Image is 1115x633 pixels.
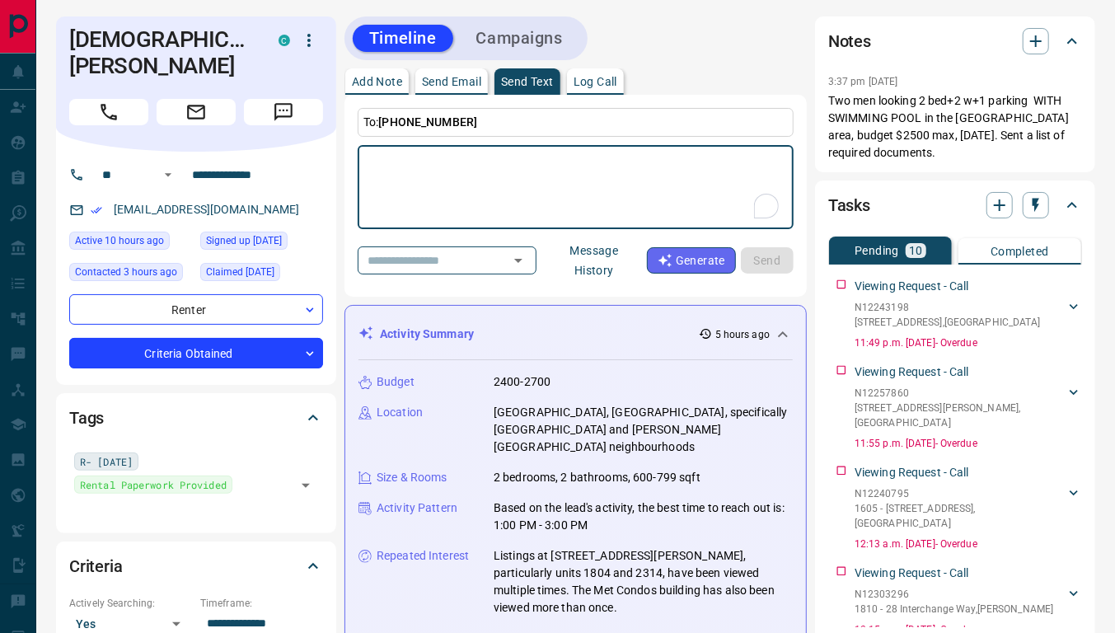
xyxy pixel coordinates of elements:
[358,319,793,349] div: Activity Summary5 hours ago
[828,21,1082,61] div: Notes
[206,264,274,280] span: Claimed [DATE]
[855,584,1082,620] div: N123032961810 - 28 Interchange Way,[PERSON_NAME]
[69,398,323,438] div: Tags
[69,405,104,431] h2: Tags
[715,327,770,342] p: 5 hours ago
[353,25,453,52] button: Timeline
[507,249,530,272] button: Open
[855,297,1082,333] div: N12243198[STREET_ADDRESS],[GEOGRAPHIC_DATA]
[200,596,323,611] p: Timeframe:
[80,453,133,470] span: R- [DATE]
[200,232,323,255] div: Wed Jul 23 2025
[541,237,647,284] button: Message History
[855,363,969,381] p: Viewing Request - Call
[647,247,736,274] button: Generate
[69,294,323,325] div: Renter
[909,245,923,256] p: 10
[855,245,899,256] p: Pending
[358,108,794,137] p: To:
[157,99,236,125] span: Email
[855,382,1082,434] div: N12257860[STREET_ADDRESS][PERSON_NAME],[GEOGRAPHIC_DATA]
[501,76,554,87] p: Send Text
[855,537,1082,551] p: 12:13 a.m. [DATE] - Overdue
[69,99,148,125] span: Call
[377,499,457,517] p: Activity Pattern
[855,401,1066,430] p: [STREET_ADDRESS][PERSON_NAME] , [GEOGRAPHIC_DATA]
[574,76,617,87] p: Log Call
[460,25,579,52] button: Campaigns
[828,76,898,87] p: 3:37 pm [DATE]
[369,152,782,223] textarea: To enrich screen reader interactions, please activate Accessibility in Grammarly extension settings
[828,28,871,54] h2: Notes
[244,99,323,125] span: Message
[855,386,1066,401] p: N12257860
[279,35,290,46] div: condos.ca
[377,469,447,486] p: Size & Rooms
[991,246,1049,257] p: Completed
[855,278,969,295] p: Viewing Request - Call
[855,300,1041,315] p: N12243198
[352,76,402,87] p: Add Note
[69,26,254,79] h1: [DEMOGRAPHIC_DATA][PERSON_NAME]
[75,232,164,249] span: Active 10 hours ago
[828,92,1082,162] p: Two men looking 2 bed+2 w+1 parking WITH SWIMMING POOL in the [GEOGRAPHIC_DATA] area, budget $250...
[828,192,870,218] h2: Tasks
[69,546,323,586] div: Criteria
[855,501,1066,531] p: 1605 - [STREET_ADDRESS] , [GEOGRAPHIC_DATA]
[206,232,282,249] span: Signed up [DATE]
[828,185,1082,225] div: Tasks
[75,264,177,280] span: Contacted 3 hours ago
[855,483,1082,534] div: N122407951605 - [STREET_ADDRESS],[GEOGRAPHIC_DATA]
[855,464,969,481] p: Viewing Request - Call
[200,263,323,286] div: Wed Jul 23 2025
[378,115,477,129] span: [PHONE_NUMBER]
[494,499,793,534] p: Based on the lead's activity, the best time to reach out is: 1:00 PM - 3:00 PM
[855,602,1053,617] p: 1810 - 28 Interchange Way , [PERSON_NAME]
[855,315,1041,330] p: [STREET_ADDRESS] , [GEOGRAPHIC_DATA]
[380,326,474,343] p: Activity Summary
[855,436,1082,451] p: 11:55 p.m. [DATE] - Overdue
[69,596,192,611] p: Actively Searching:
[855,565,969,582] p: Viewing Request - Call
[855,587,1053,602] p: N12303296
[114,203,300,216] a: [EMAIL_ADDRESS][DOMAIN_NAME]
[80,476,227,493] span: Rental Paperwork Provided
[494,404,793,456] p: [GEOGRAPHIC_DATA], [GEOGRAPHIC_DATA], specifically [GEOGRAPHIC_DATA] and [PERSON_NAME][GEOGRAPHIC...
[494,373,550,391] p: 2400-2700
[158,165,178,185] button: Open
[69,232,192,255] div: Wed Aug 13 2025
[855,335,1082,350] p: 11:49 p.m. [DATE] - Overdue
[377,404,423,421] p: Location
[855,486,1066,501] p: N12240795
[91,204,102,216] svg: Email Verified
[294,474,317,497] button: Open
[422,76,481,87] p: Send Email
[69,338,323,368] div: Criteria Obtained
[494,469,700,486] p: 2 bedrooms, 2 bathrooms, 600-799 sqft
[494,547,793,617] p: Listings at [STREET_ADDRESS][PERSON_NAME], particularly units 1804 and 2314, have been viewed mul...
[377,547,469,565] p: Repeated Interest
[69,263,192,286] div: Wed Aug 13 2025
[69,553,123,579] h2: Criteria
[377,373,415,391] p: Budget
